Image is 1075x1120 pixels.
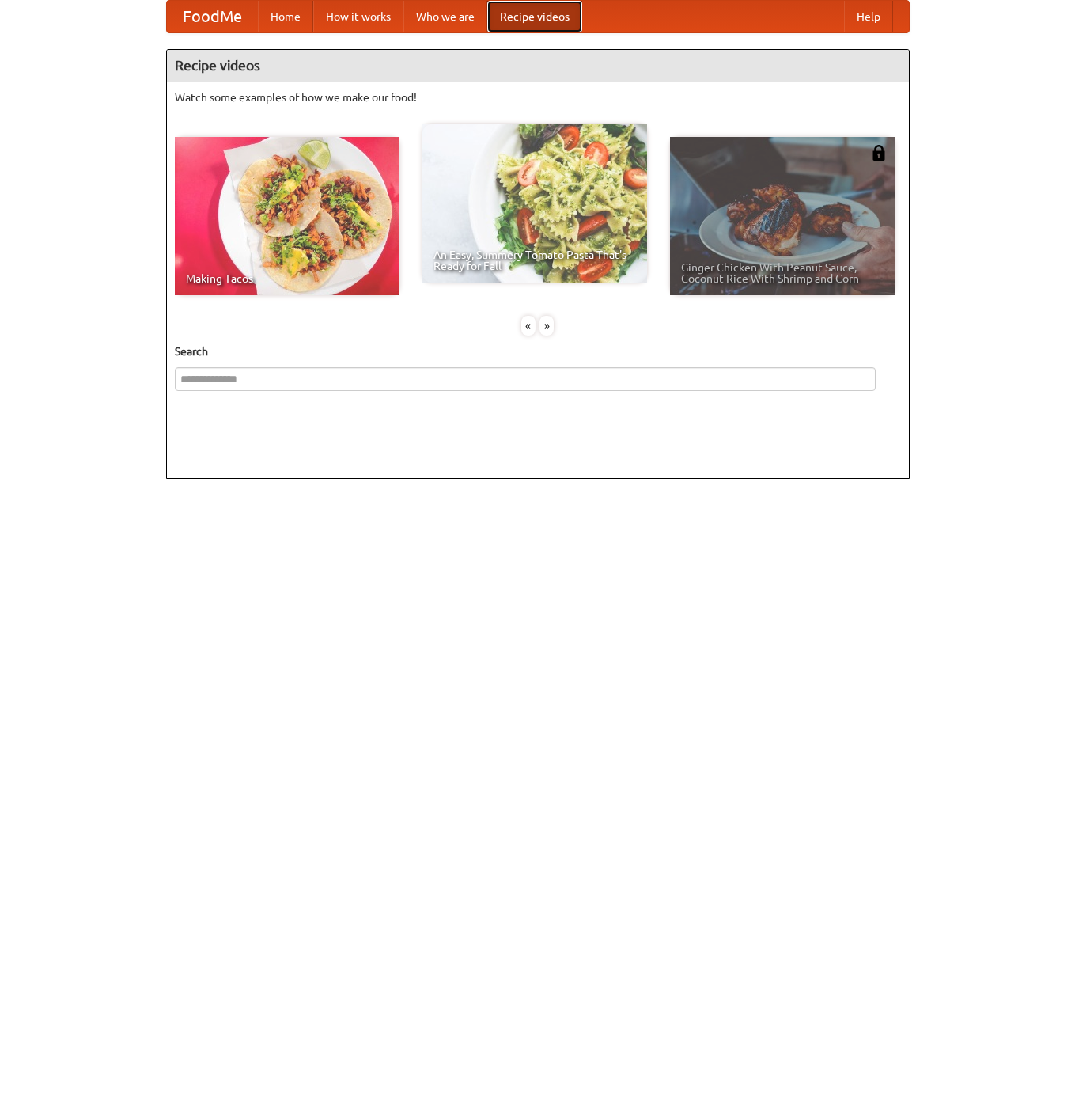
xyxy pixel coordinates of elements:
h4: Recipe videos [167,50,909,82]
a: How it works [313,1,403,32]
img: 483408.png [871,145,887,161]
a: Making Tacos [175,137,399,295]
div: » [539,316,554,336]
div: « [521,316,536,336]
p: Watch some examples of how we make our food! [175,89,901,105]
a: Who we are [403,1,487,32]
span: An Easy, Summery Tomato Pasta That's Ready for Fall [433,249,636,271]
a: Home [258,1,313,32]
a: FoodMe [167,1,258,32]
a: Recipe videos [487,1,582,32]
a: An Easy, Summery Tomato Pasta That's Ready for Fall [422,124,647,283]
a: Help [844,1,893,32]
h5: Search [175,344,901,359]
span: Making Tacos [186,273,388,284]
